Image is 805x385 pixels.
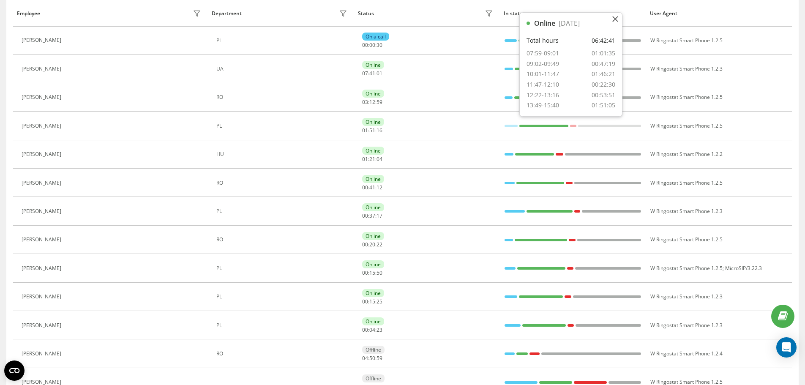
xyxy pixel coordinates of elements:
div: RO [216,237,349,243]
div: Employee [17,11,40,16]
div: User Agent [650,11,788,16]
div: : : [362,327,382,333]
div: : : [362,355,382,361]
span: 59 [377,355,382,362]
span: 00 [362,212,368,219]
div: [PERSON_NAME] [22,237,63,243]
div: PL [216,123,349,129]
div: Online [362,317,384,325]
div: Offline [362,374,385,382]
div: Status [358,11,374,16]
div: [PERSON_NAME] [22,94,63,100]
div: Online [362,260,384,268]
div: Online [362,289,384,297]
span: W Ringostat Smart Phone 1.2.3 [650,208,723,215]
div: 13:49-15:40 [527,101,559,109]
span: 20 [369,241,375,248]
span: 00 [362,241,368,248]
div: Online [362,61,384,69]
div: [DATE] [559,19,580,27]
div: : : [362,99,382,105]
div: RO [216,180,349,186]
span: 00 [362,298,368,305]
div: [PERSON_NAME] [22,37,63,43]
div: Open Intercom Messenger [776,337,797,358]
span: 00 [362,326,368,333]
span: W Ringostat Smart Phone 1.2.5 [650,236,723,243]
span: 21 [369,156,375,163]
div: RO [216,351,349,357]
span: 50 [369,355,375,362]
div: Total hours [527,37,559,45]
span: 16 [377,127,382,134]
span: W Ringostat Smart Phone 1.2.5 [650,265,723,272]
div: : : [362,128,382,134]
span: 12 [369,98,375,106]
span: 25 [377,298,382,305]
span: 41 [369,184,375,191]
div: Online [362,118,384,126]
span: W Ringostat Smart Phone 1.2.5 [650,179,723,186]
span: 17 [377,212,382,219]
div: 00:22:30 [592,81,615,89]
span: W Ringostat Smart Phone 1.2.4 [650,350,723,357]
div: In status [504,11,642,16]
div: [PERSON_NAME] [22,379,63,385]
div: : : [362,71,382,76]
div: 06:42:41 [592,37,615,45]
div: : : [362,213,382,219]
span: MicroSIP/3.22.3 [725,265,762,272]
span: 15 [369,269,375,276]
div: [PERSON_NAME] [22,66,63,72]
div: Online [362,90,384,98]
div: Offline [362,346,385,354]
span: 00 [362,184,368,191]
div: 07:59-09:01 [527,49,559,57]
div: [PERSON_NAME] [22,265,63,271]
div: 09:02-09:49 [527,60,559,68]
div: : : [362,156,382,162]
div: : : [362,185,382,191]
span: 01 [362,127,368,134]
span: 50 [377,269,382,276]
div: PL [216,38,349,44]
span: 22 [377,241,382,248]
span: 00 [362,269,368,276]
span: 51 [369,127,375,134]
div: Online [362,232,384,240]
div: RO [216,94,349,100]
div: 01:01:35 [592,49,615,57]
span: W Ringostat Smart Phone 1.2.3 [650,65,723,72]
button: Open CMP widget [4,360,25,381]
div: : : [362,42,382,48]
div: 11:47-12:10 [527,81,559,89]
div: Online [362,203,384,211]
div: PL [216,322,349,328]
span: 15 [369,298,375,305]
div: [PERSON_NAME] [22,351,63,357]
div: [PERSON_NAME] [22,322,63,328]
span: W Ringostat Smart Phone 1.2.2 [650,150,723,158]
div: [PERSON_NAME] [22,123,63,129]
div: PL [216,265,349,271]
span: W Ringostat Smart Phone 1.2.5 [650,37,723,44]
div: : : [362,270,382,276]
span: 37 [369,212,375,219]
div: 01:46:21 [592,70,615,78]
span: 12 [377,184,382,191]
div: 00:53:51 [592,91,615,99]
span: 04 [369,326,375,333]
span: 30 [377,41,382,49]
div: Online [362,147,384,155]
div: On a call [362,33,389,41]
div: : : [362,242,382,248]
div: Online [362,175,384,183]
span: 01 [377,70,382,77]
div: UA [216,66,349,72]
span: W Ringostat Smart Phone 1.2.5 [650,93,723,101]
span: 04 [362,355,368,362]
span: 01 [362,156,368,163]
div: 01:51:05 [592,101,615,109]
div: 00:47:19 [592,60,615,68]
span: 23 [377,326,382,333]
